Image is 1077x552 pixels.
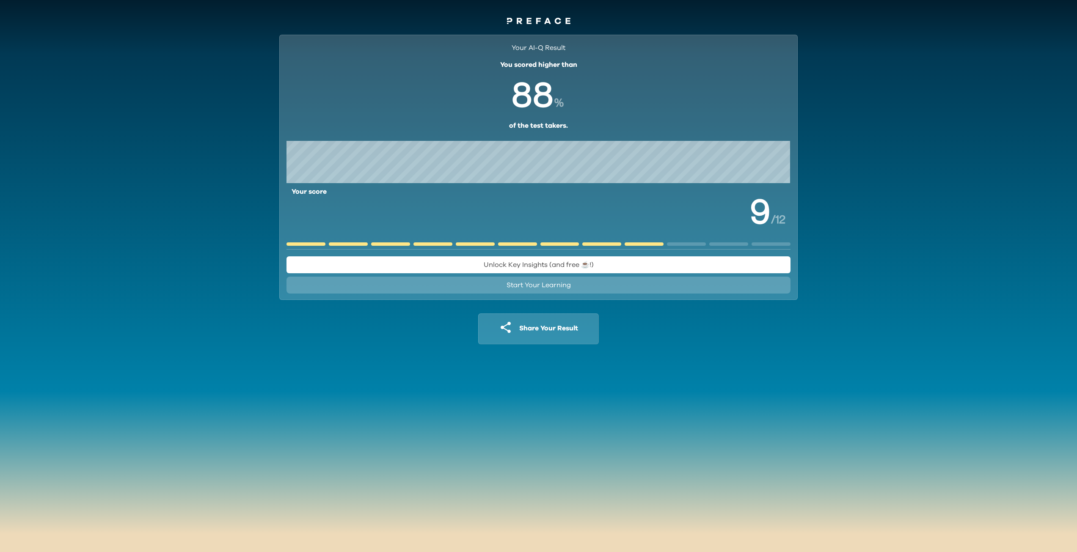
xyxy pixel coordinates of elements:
[554,96,565,109] span: %
[286,277,791,294] button: Start Your Learning
[484,261,594,268] span: Unlock Key Insights (and free ☕️!)
[509,121,568,131] p: of the test takers.
[478,313,599,344] button: Share Your Result
[500,60,577,70] p: You scored higher than
[292,187,327,237] span: Your score
[519,325,578,332] span: Share Your Result
[771,213,785,226] span: / 12
[507,282,571,288] span: Start Your Learning
[512,43,565,60] h2: Your AI-Q Result
[286,256,791,273] button: Unlock Key Insights (and free ☕️!)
